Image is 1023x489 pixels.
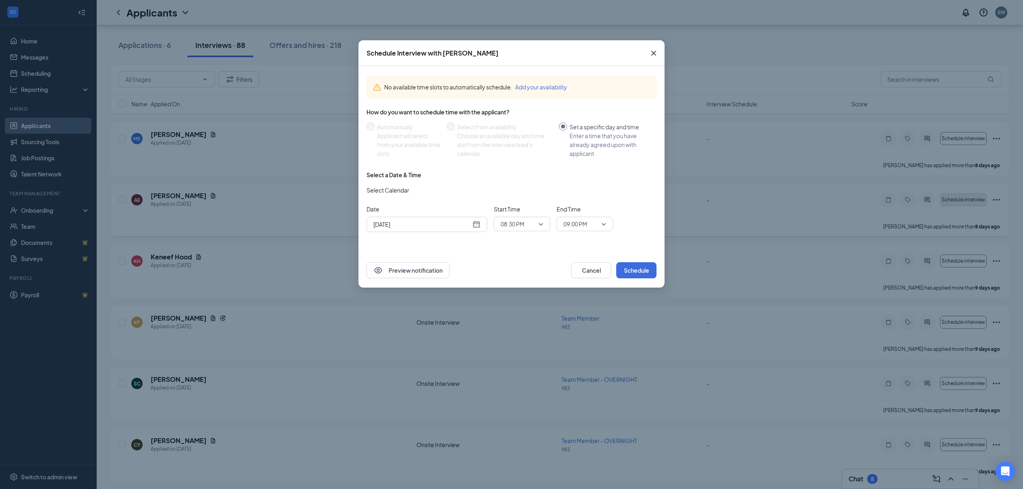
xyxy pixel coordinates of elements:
[494,205,550,213] span: Start Time
[996,462,1015,481] div: Open Intercom Messenger
[457,122,553,131] div: Select from availability
[457,131,553,158] div: Choose an available day and time slot from the interview lead’s calendar
[569,131,650,158] div: Enter a time that you have already agreed upon with applicant
[616,262,656,278] button: Schedule
[384,83,650,91] div: No available time slots to automatically schedule.
[367,108,656,116] div: How do you want to schedule time with the applicant?
[563,218,587,230] span: 09:00 PM
[373,265,383,275] svg: Eye
[377,122,440,131] div: Automatically
[373,220,471,229] input: Aug 26, 2025
[569,122,650,131] div: Set a specific day and time
[643,40,665,66] button: Close
[367,171,421,179] div: Select a Date & Time
[501,218,524,230] span: 08:30 PM
[367,186,409,195] span: Select Calendar
[367,49,499,58] div: Schedule Interview with [PERSON_NAME]
[377,131,440,158] div: Applicant will select from your available time slots
[373,83,381,91] svg: Warning
[367,262,449,278] button: EyePreview notification
[515,83,567,91] button: Add your availability
[557,205,613,213] span: End Time
[649,48,659,58] svg: Cross
[571,262,611,278] button: Cancel
[367,205,487,213] span: Date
